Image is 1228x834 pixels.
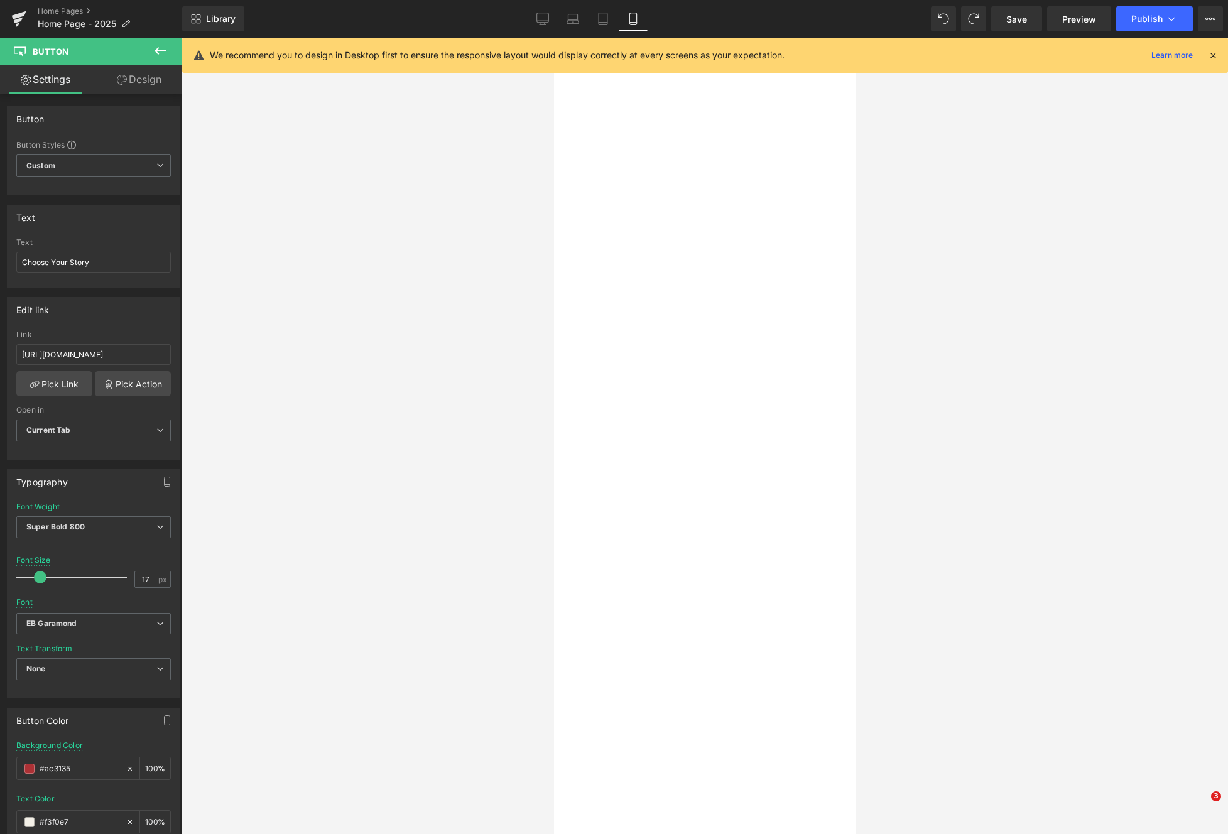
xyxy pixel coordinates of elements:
[38,19,116,29] span: Home Page - 2025
[16,502,60,511] div: Font Weight
[40,815,120,829] input: Color
[210,48,785,62] p: We recommend you to design in Desktop first to ensure the responsive layout would display correct...
[1116,6,1193,31] button: Publish
[16,708,68,726] div: Button Color
[618,6,648,31] a: Mobile
[94,65,185,94] a: Design
[26,664,46,673] b: None
[26,619,77,629] i: EB Garamond
[16,406,171,414] div: Open in
[16,644,73,653] div: Text Transform
[1006,13,1027,26] span: Save
[95,371,171,396] a: Pick Action
[588,6,618,31] a: Tablet
[16,298,50,315] div: Edit link
[1198,6,1223,31] button: More
[140,811,170,833] div: %
[16,107,44,124] div: Button
[16,470,68,487] div: Typography
[38,6,182,16] a: Home Pages
[16,205,35,223] div: Text
[1131,14,1163,24] span: Publish
[16,330,171,339] div: Link
[1185,791,1215,821] iframe: Intercom live chat
[158,575,169,583] span: px
[1062,13,1096,26] span: Preview
[16,794,55,803] div: Text Color
[26,522,85,531] b: Super Bold 800
[206,13,236,24] span: Library
[554,38,856,834] iframe: To enrich screen reader interactions, please activate Accessibility in Grammarly extension settings
[16,139,171,149] div: Button Styles
[182,6,244,31] a: New Library
[931,6,956,31] button: Undo
[1047,6,1111,31] a: Preview
[140,757,170,779] div: %
[33,46,68,57] span: Button
[1146,48,1198,63] a: Learn more
[16,556,51,565] div: Font Size
[16,741,83,750] div: Background Color
[16,238,171,247] div: Text
[16,598,33,607] div: Font
[40,762,120,776] input: Color
[26,425,71,435] b: Current Tab
[1211,791,1221,801] span: 3
[16,344,171,365] input: https://your-shop.myshopify.com
[16,371,92,396] a: Pick Link
[558,6,588,31] a: Laptop
[528,6,558,31] a: Desktop
[26,161,55,171] b: Custom
[961,6,986,31] button: Redo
